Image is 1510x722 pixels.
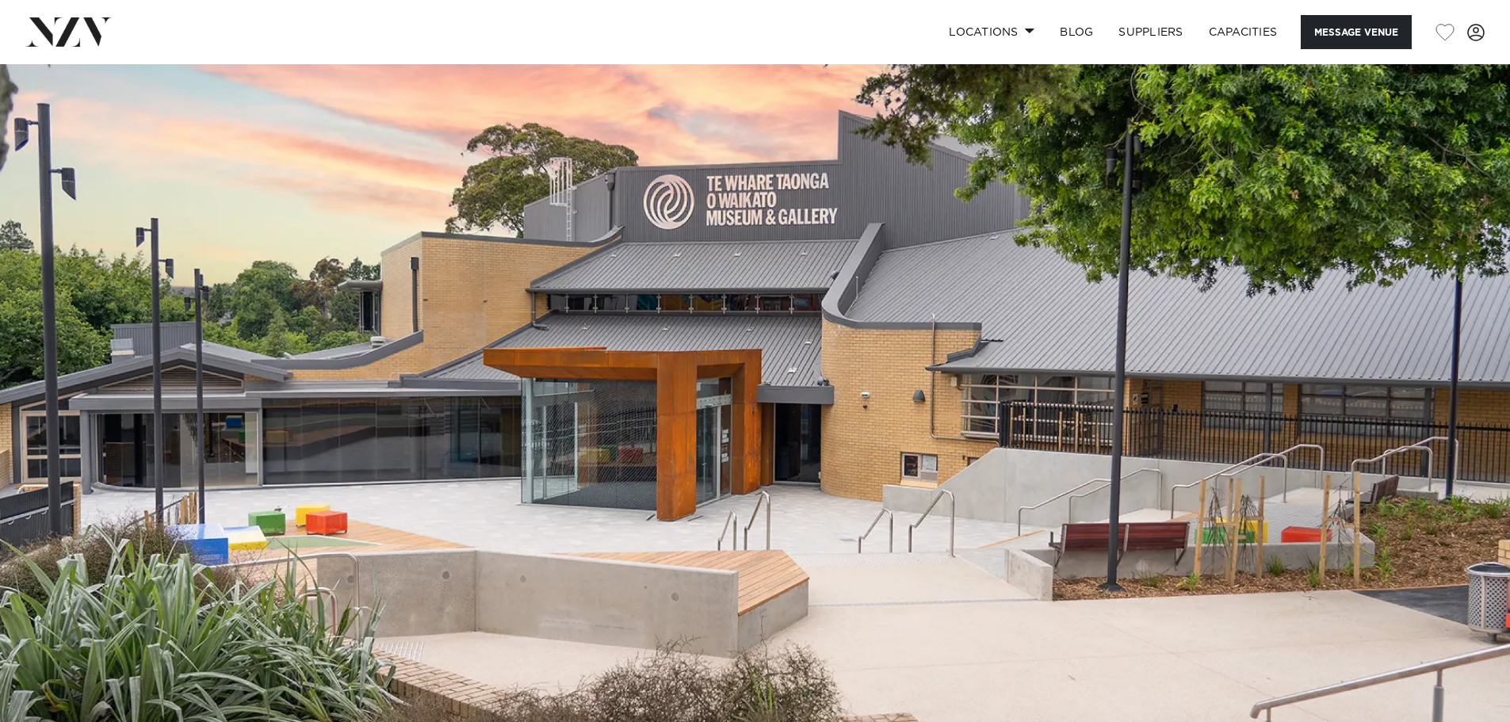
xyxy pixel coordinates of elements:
[1196,15,1290,49] a: Capacities
[1301,15,1412,49] button: Message Venue
[25,17,112,46] img: nzv-logo.png
[936,15,1047,49] a: Locations
[1047,15,1106,49] a: BLOG
[1106,15,1195,49] a: SUPPLIERS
